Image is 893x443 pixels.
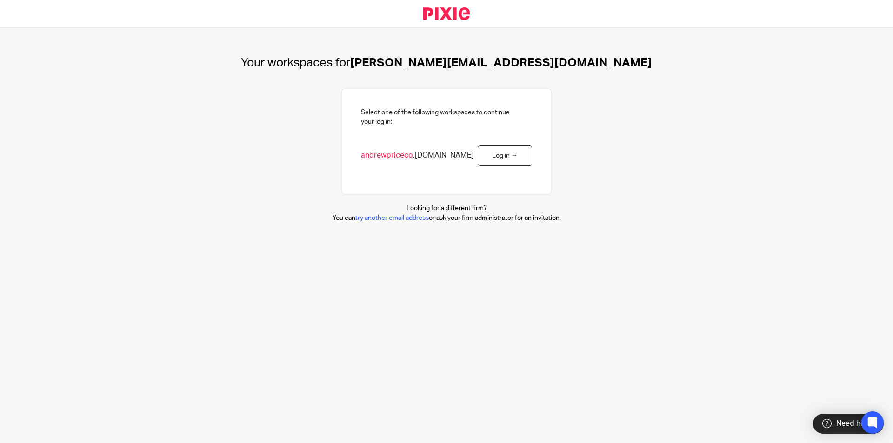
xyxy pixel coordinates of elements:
span: Your workspaces for [241,57,350,69]
a: Log in → [478,145,532,166]
a: try another email address [355,215,429,221]
h2: Select one of the following workspaces to continue your log in: [361,108,510,127]
span: .[DOMAIN_NAME] [361,151,474,160]
div: Need help? [813,414,884,434]
p: Looking for a different firm? You can or ask your firm administrator for an invitation. [333,204,561,223]
h1: [PERSON_NAME][EMAIL_ADDRESS][DOMAIN_NAME] [241,56,652,70]
span: andrewpriceco [361,152,413,159]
